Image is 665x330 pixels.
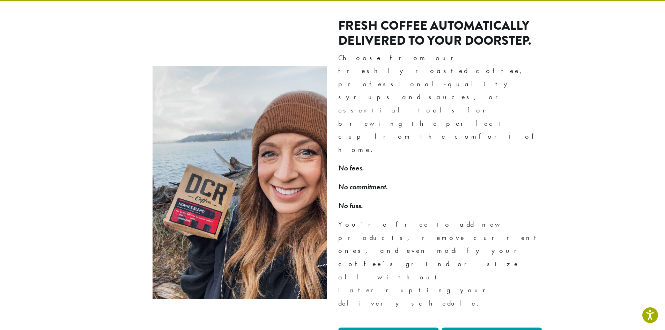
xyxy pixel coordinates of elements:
h2: Fresh coffee automatically delivered to your doorstep. [338,18,542,48]
p: You’re free to add new products, remove current ones, and even modify your coffee’s grind or size... [338,218,542,310]
em: No commitment. [338,182,387,191]
em: No fees. [338,163,364,173]
p: Choose from our freshly roasted coffee, professional-quality syrups and sauces, or essential tool... [338,51,542,156]
em: No fuss. [338,201,363,210]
